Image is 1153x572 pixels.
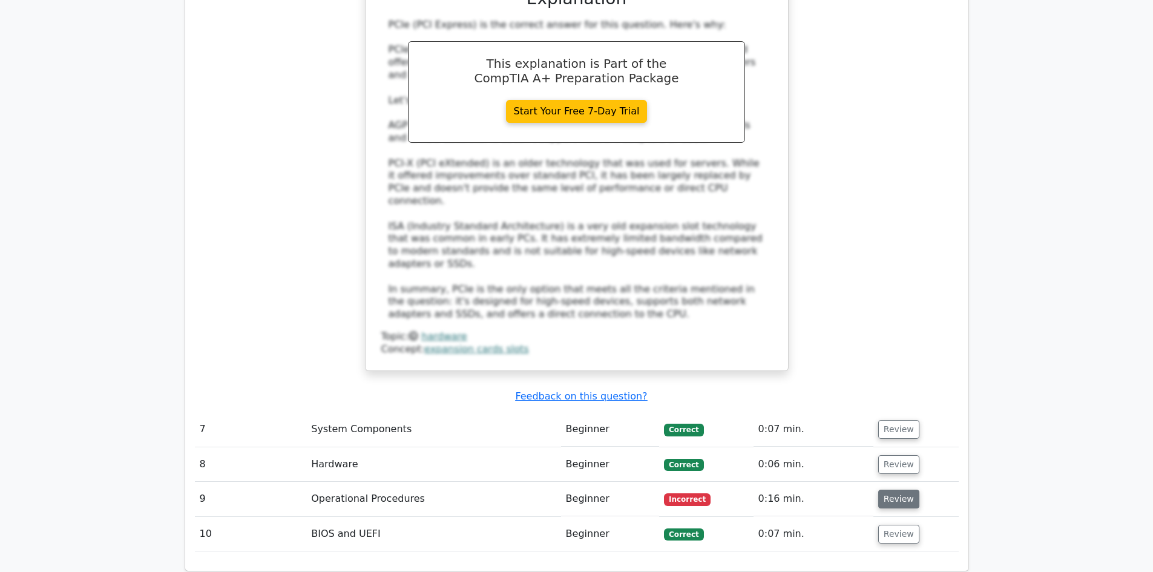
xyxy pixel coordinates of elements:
[754,447,873,482] td: 0:06 min.
[515,390,647,402] a: Feedback on this question?
[664,528,703,541] span: Correct
[664,424,703,436] span: Correct
[561,447,660,482] td: Beginner
[664,459,703,471] span: Correct
[306,482,560,516] td: Operational Procedures
[306,517,560,551] td: BIOS and UEFI
[195,482,307,516] td: 9
[754,482,873,516] td: 0:16 min.
[306,447,560,482] td: Hardware
[195,412,307,447] td: 7
[389,19,765,321] div: PCIe (PCI Express) is the correct answer for this question. Here's why: PCIe (PCI Express) is des...
[506,100,648,123] a: Start Your Free 7-Day Trial
[561,482,660,516] td: Beginner
[754,517,873,551] td: 0:07 min.
[561,517,660,551] td: Beginner
[381,330,772,343] div: Topic:
[878,420,919,439] button: Review
[424,343,529,355] a: expansion cards slots
[878,455,919,474] button: Review
[878,525,919,544] button: Review
[664,493,711,505] span: Incorrect
[754,412,873,447] td: 0:07 min.
[561,412,660,447] td: Beginner
[878,490,919,508] button: Review
[421,330,467,342] a: hardware
[381,343,772,356] div: Concept:
[306,412,560,447] td: System Components
[195,447,307,482] td: 8
[195,517,307,551] td: 10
